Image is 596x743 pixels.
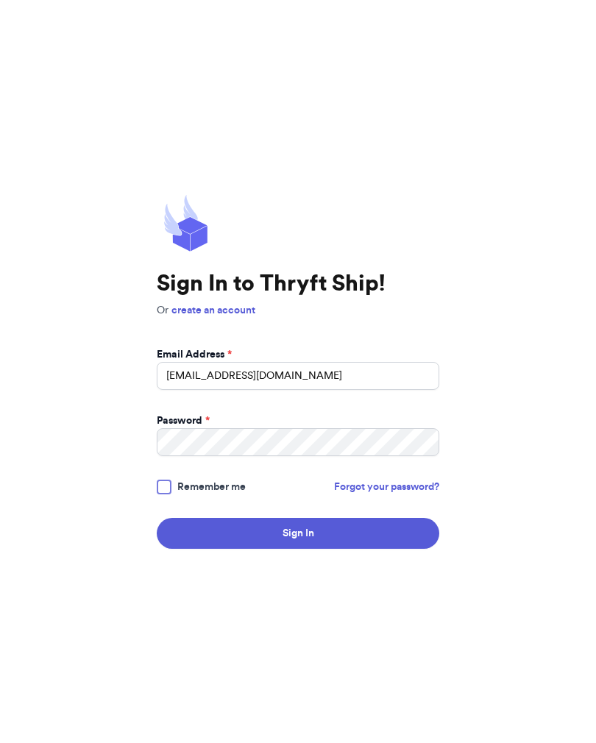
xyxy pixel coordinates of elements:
a: create an account [171,305,255,316]
p: Or [157,303,439,318]
span: Remember me [177,480,246,494]
a: Forgot your password? [334,480,439,494]
button: Sign In [157,518,439,549]
label: Email Address [157,347,232,362]
h1: Sign In to Thryft Ship! [157,271,439,297]
label: Password [157,413,210,428]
